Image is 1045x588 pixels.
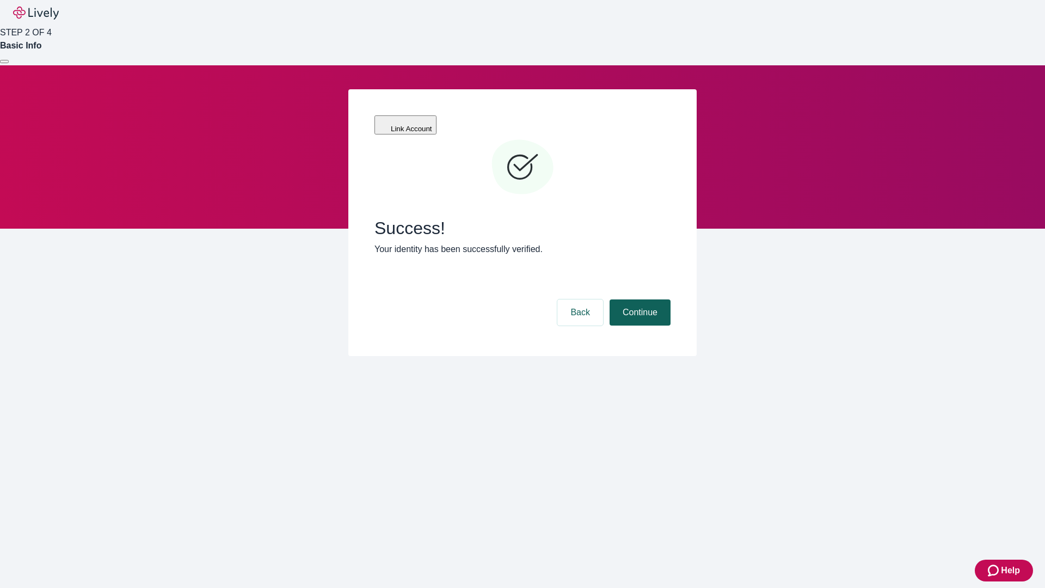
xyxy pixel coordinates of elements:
button: Zendesk support iconHelp [975,560,1033,581]
span: Success! [374,218,671,238]
svg: Zendesk support icon [988,564,1001,577]
span: Help [1001,564,1020,577]
button: Link Account [374,115,437,134]
svg: Checkmark icon [490,135,555,200]
img: Lively [13,7,59,20]
p: Your identity has been successfully verified. [374,243,671,256]
button: Back [557,299,603,326]
button: Continue [610,299,671,326]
